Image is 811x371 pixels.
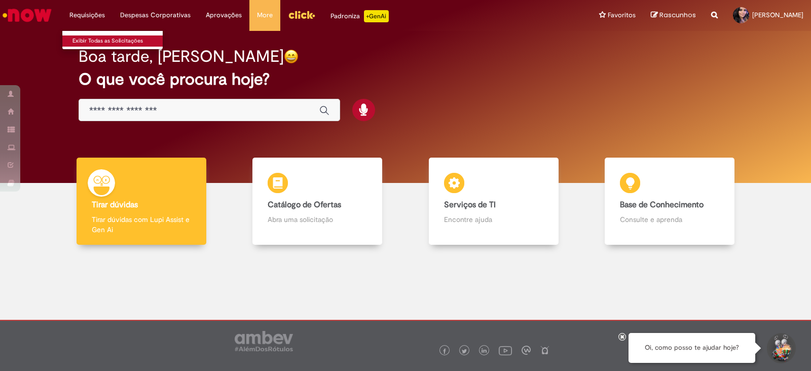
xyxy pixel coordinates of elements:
img: logo_footer_naosei.png [540,346,549,355]
p: Tirar dúvidas com Lupi Assist e Gen Ai [92,214,191,235]
div: Padroniza [330,10,389,22]
h2: Boa tarde, [PERSON_NAME] [79,48,284,65]
span: Despesas Corporativas [120,10,191,20]
a: Base de Conhecimento Consulte e aprenda [582,158,758,245]
p: Consulte e aprenda [620,214,719,225]
img: logo_footer_youtube.png [499,344,512,357]
p: Abra uma solicitação [268,214,367,225]
img: logo_footer_linkedin.png [482,348,487,354]
img: click_logo_yellow_360x200.png [288,7,315,22]
ul: Requisições [62,30,163,50]
img: logo_footer_facebook.png [442,349,447,354]
img: happy-face.png [284,49,299,64]
div: Oi, como posso te ajudar hoje? [629,333,755,363]
span: [PERSON_NAME] [752,11,803,19]
b: Tirar dúvidas [92,200,138,210]
b: Base de Conhecimento [620,200,704,210]
img: logo_footer_workplace.png [522,346,531,355]
img: logo_footer_ambev_rotulo_gray.png [235,331,293,351]
a: Serviços de TI Encontre ajuda [405,158,582,245]
span: Aprovações [206,10,242,20]
b: Catálogo de Ofertas [268,200,341,210]
span: Requisições [69,10,105,20]
p: Encontre ajuda [444,214,543,225]
a: Rascunhos [651,11,696,20]
button: Iniciar Conversa de Suporte [765,333,796,363]
span: Rascunhos [659,10,696,20]
img: logo_footer_twitter.png [462,349,467,354]
a: Catálogo de Ofertas Abra uma solicitação [230,158,406,245]
span: More [257,10,273,20]
b: Serviços de TI [444,200,496,210]
a: Exibir Todas as Solicitações [62,35,174,47]
a: Tirar dúvidas Tirar dúvidas com Lupi Assist e Gen Ai [53,158,230,245]
span: Favoritos [608,10,636,20]
h2: O que você procura hoje? [79,70,732,88]
img: ServiceNow [1,5,53,25]
p: +GenAi [364,10,389,22]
